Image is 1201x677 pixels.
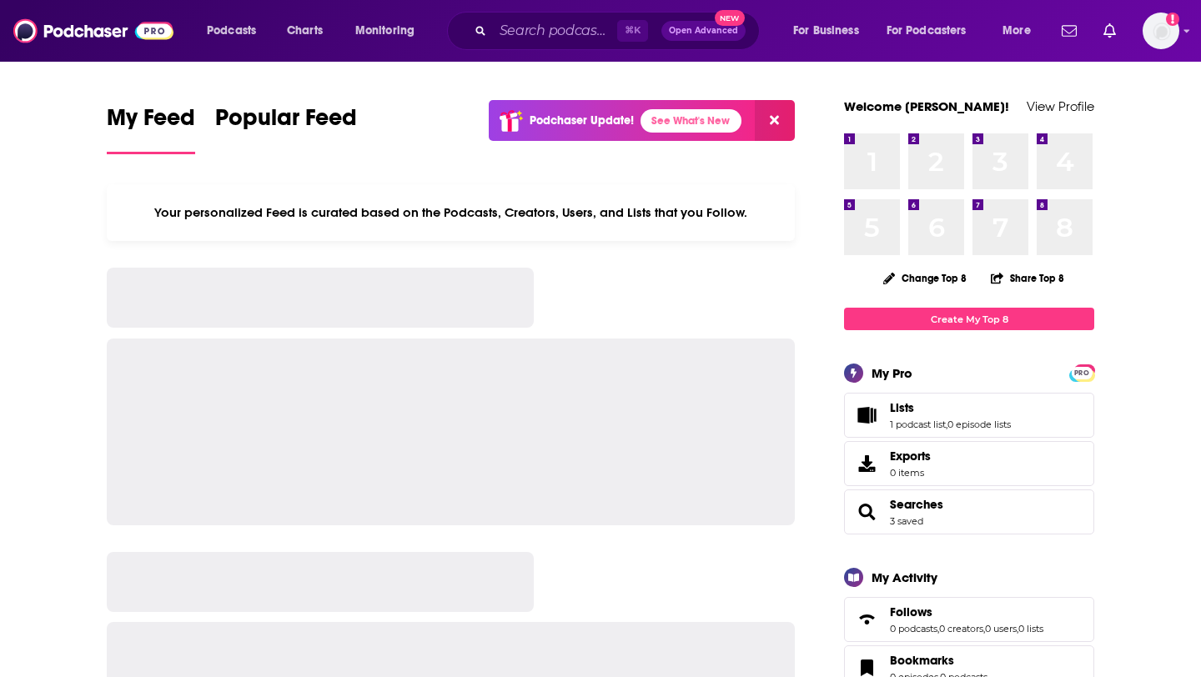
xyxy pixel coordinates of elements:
a: Exports [844,441,1094,486]
span: My Feed [107,103,195,142]
a: 3 saved [890,515,923,527]
a: Searches [890,497,943,512]
a: Lists [890,400,1011,415]
a: 0 lists [1018,623,1043,634]
a: My Feed [107,103,195,154]
button: Change Top 8 [873,268,977,288]
span: 0 items [890,467,931,479]
span: Open Advanced [669,27,738,35]
span: Exports [890,449,931,464]
img: User Profile [1143,13,1179,49]
a: View Profile [1027,98,1094,114]
span: More [1003,19,1031,43]
span: , [983,623,985,634]
a: Follows [850,608,883,631]
a: 1 podcast list [890,419,946,430]
span: New [715,10,745,26]
span: Popular Feed [215,103,357,142]
span: Exports [850,452,883,475]
span: For Business [793,19,859,43]
a: Follows [890,604,1043,619]
button: open menu [781,18,880,44]
button: open menu [991,18,1052,44]
span: ⌘ K [617,20,648,42]
button: open menu [344,18,436,44]
input: Search podcasts, credits, & more... [493,18,617,44]
a: PRO [1072,366,1092,379]
button: Show profile menu [1143,13,1179,49]
span: , [937,623,939,634]
span: Searches [844,489,1094,534]
svg: Add a profile image [1166,13,1179,26]
button: open menu [876,18,991,44]
div: Your personalized Feed is curated based on the Podcasts, Creators, Users, and Lists that you Follow. [107,184,795,241]
a: 0 podcasts [890,623,937,634]
a: Charts [276,18,333,44]
span: PRO [1072,367,1092,379]
span: Bookmarks [890,653,954,668]
button: open menu [195,18,278,44]
span: For Podcasters [887,19,967,43]
a: Create My Top 8 [844,308,1094,330]
a: Lists [850,404,883,427]
a: Welcome [PERSON_NAME]! [844,98,1009,114]
a: See What's New [641,109,741,133]
p: Podchaser Update! [530,113,634,128]
span: Follows [844,597,1094,642]
span: Follows [890,604,932,619]
span: Lists [844,393,1094,438]
span: Lists [890,400,914,415]
span: Charts [287,19,323,43]
a: Searches [850,500,883,524]
a: 0 creators [939,623,983,634]
span: Monitoring [355,19,415,43]
button: Share Top 8 [990,262,1065,294]
a: Show notifications dropdown [1097,17,1123,45]
button: Open AdvancedNew [661,21,746,41]
a: Show notifications dropdown [1055,17,1083,45]
a: Bookmarks [890,653,987,668]
span: Podcasts [207,19,256,43]
img: Podchaser - Follow, Share and Rate Podcasts [13,15,173,47]
div: Search podcasts, credits, & more... [463,12,776,50]
a: Popular Feed [215,103,357,154]
span: , [1017,623,1018,634]
span: , [946,419,947,430]
a: 0 users [985,623,1017,634]
div: My Activity [872,569,937,585]
div: My Pro [872,365,912,381]
span: Logged in as elliesachs09 [1143,13,1179,49]
a: 0 episode lists [947,419,1011,430]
